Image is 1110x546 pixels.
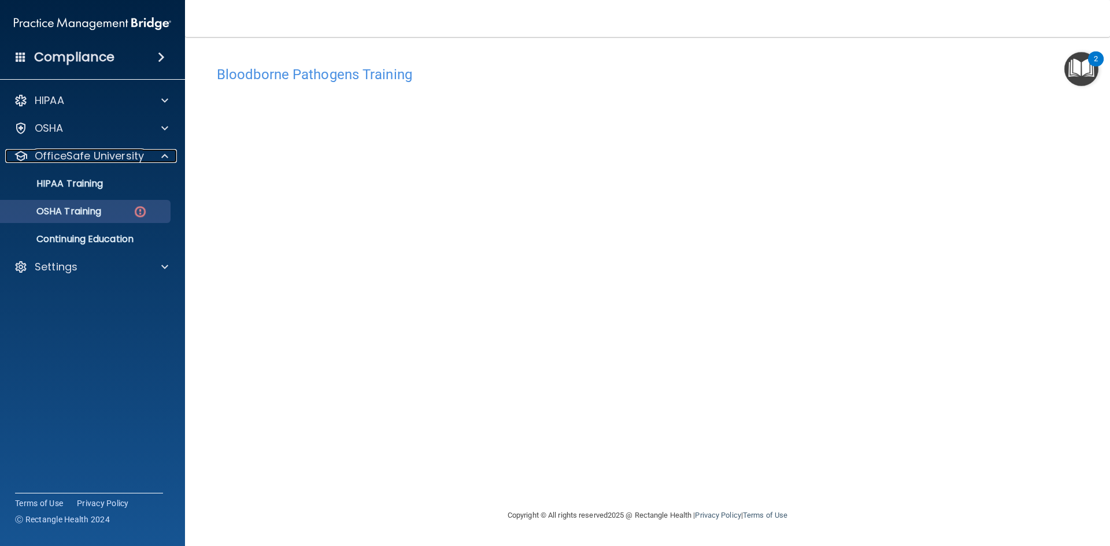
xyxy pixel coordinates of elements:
h4: Compliance [34,49,114,65]
button: Open Resource Center, 2 new notifications [1064,52,1098,86]
span: Ⓒ Rectangle Health 2024 [15,514,110,525]
img: danger-circle.6113f641.png [133,205,147,219]
p: OSHA [35,121,64,135]
p: HIPAA [35,94,64,107]
p: OfficeSafe University [35,149,144,163]
iframe: bbp [217,88,1078,444]
p: Settings [35,260,77,274]
a: OSHA [14,121,168,135]
div: Copyright © All rights reserved 2025 @ Rectangle Health | | [436,497,859,534]
a: HIPAA [14,94,168,107]
a: Settings [14,260,168,274]
div: 2 [1094,59,1098,74]
h4: Bloodborne Pathogens Training [217,67,1078,82]
p: HIPAA Training [8,178,103,190]
a: Privacy Policy [77,497,129,509]
a: Privacy Policy [695,511,741,519]
a: OfficeSafe University [14,149,168,163]
p: Continuing Education [8,233,165,245]
a: Terms of Use [15,497,63,509]
a: Terms of Use [743,511,787,519]
p: OSHA Training [8,206,101,217]
img: PMB logo [14,12,171,35]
